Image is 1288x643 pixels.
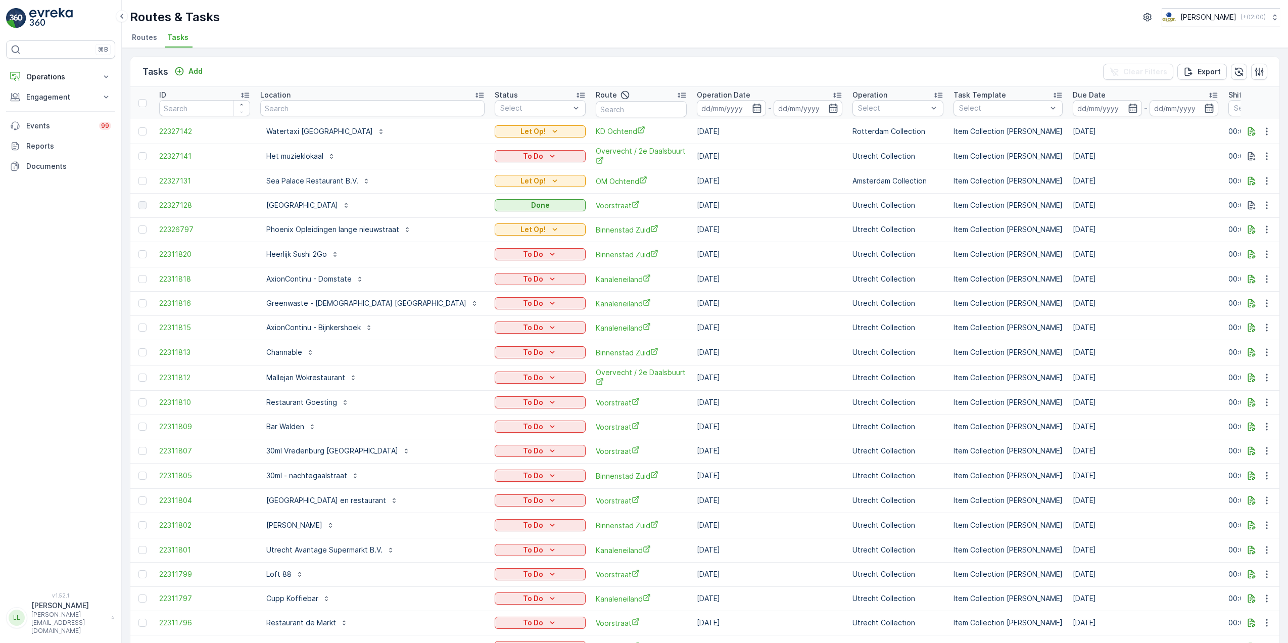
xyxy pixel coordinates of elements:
td: [DATE] [692,119,847,144]
a: Overvecht / 2e Daalsbuurt [596,368,687,388]
button: [PERSON_NAME] [260,517,341,533]
input: Search [260,100,485,116]
a: Voorstraat [596,446,687,456]
span: Routes [132,32,157,42]
a: 22311807 [159,446,250,456]
span: 22311820 [159,249,250,259]
p: Sea Palace Restaurant B.V. [266,176,358,186]
a: Voorstraat [596,495,687,506]
a: 22311818 [159,274,250,284]
p: Amsterdam Collection [852,176,943,186]
p: Select [500,103,570,113]
p: 30ml - nachtegaalstraat [266,471,347,481]
div: Toggle Row Selected [138,225,147,234]
input: dd/mm/yyyy [1073,100,1142,116]
button: AxionContinu - Domstate [260,271,370,287]
div: Toggle Row Selected [138,546,147,554]
p: Item Collection [PERSON_NAME] [953,200,1063,210]
td: [DATE] [1068,415,1223,439]
button: To Do [495,372,586,384]
a: 22311813 [159,347,250,357]
button: Let Op! [495,175,586,187]
p: Task Template [953,90,1006,100]
td: [DATE] [692,291,847,315]
a: Kanaleneiland [596,323,687,333]
p: Bar Walden [266,422,304,432]
p: To Do [523,274,543,284]
button: Export [1177,64,1227,80]
td: [DATE] [1068,439,1223,463]
td: [DATE] [692,365,847,390]
p: Greenwaste - [DEMOGRAPHIC_DATA] [GEOGRAPHIC_DATA] [266,298,466,308]
span: 22327142 [159,126,250,136]
div: Toggle Row Selected [138,472,147,480]
button: [GEOGRAPHIC_DATA] en restaurant [260,492,404,509]
td: [DATE] [692,315,847,340]
a: 22311816 [159,298,250,308]
p: Let Op! [520,126,546,136]
p: Utrecht Avantage Supermarkt B.V. [266,545,383,555]
span: Voorstraat [596,422,687,432]
button: To Do [495,445,586,457]
p: Events [26,121,93,131]
div: Toggle Row Selected [138,275,147,283]
span: Kanaleneiland [596,274,687,285]
button: To Do [495,248,586,260]
p: 99 [101,122,109,130]
p: To Do [523,545,543,555]
p: Let Op! [520,224,546,235]
button: Let Op! [495,125,586,137]
button: 30ml Vredenburg [GEOGRAPHIC_DATA] [260,443,416,459]
div: Toggle Row Selected [138,570,147,578]
div: Toggle Row Selected [138,374,147,382]
span: Overvecht / 2e Daalsbuurt [596,146,687,167]
button: To Do [495,544,586,556]
div: Toggle Row Selected [138,447,147,455]
a: Events99 [6,116,115,136]
button: Phoenix Opleidingen lange nieuwstraat [260,221,417,238]
a: 22327141 [159,151,250,161]
p: Add [188,66,203,76]
p: Route [596,90,617,100]
a: Binnenstad Zuid [596,471,687,481]
span: KD Ochtend [596,126,687,136]
p: To Do [523,422,543,432]
td: [DATE] [692,463,847,488]
p: Shift [1228,90,1245,100]
a: 22326797 [159,224,250,235]
td: [DATE] [1068,611,1223,635]
div: Toggle Row Selected [138,177,147,185]
p: Clear Filters [1123,67,1167,77]
a: 22327131 [159,176,250,186]
p: To Do [523,151,543,161]
a: Binnenstad Zuid [596,249,687,260]
p: Item Collection [PERSON_NAME] [953,151,1063,161]
td: [DATE] [692,488,847,513]
td: [DATE] [1068,291,1223,315]
td: [DATE] [692,217,847,242]
p: Utrecht Collection [852,224,943,235]
div: Toggle Row Selected [138,496,147,504]
a: 22311810 [159,397,250,407]
td: [DATE] [692,267,847,291]
div: LL [9,610,25,626]
div: Toggle Row Selected [138,348,147,356]
td: [DATE] [1068,193,1223,217]
a: 22327128 [159,200,250,210]
button: To Do [495,617,586,629]
td: [DATE] [1068,217,1223,242]
td: [DATE] [692,242,847,267]
button: To Do [495,494,586,507]
span: 22311812 [159,373,250,383]
a: 22311796 [159,618,250,628]
a: Kanaleneiland [596,545,687,556]
p: [PERSON_NAME] [31,601,106,611]
a: OM Ochtend [596,176,687,187]
a: 22311801 [159,545,250,555]
a: 22311804 [159,495,250,506]
td: [DATE] [1068,513,1223,538]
